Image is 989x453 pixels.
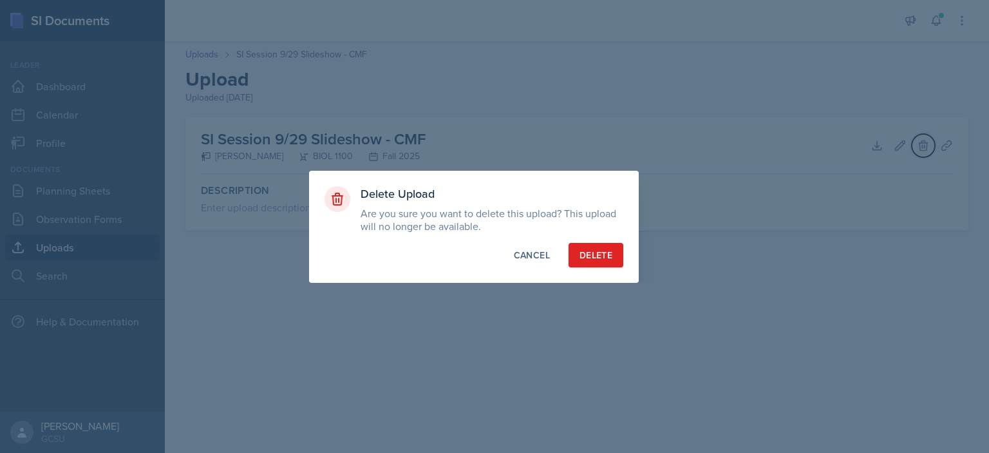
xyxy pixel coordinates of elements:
[361,207,623,233] p: Are you sure you want to delete this upload? This upload will no longer be available.
[361,186,623,202] h3: Delete Upload
[579,249,612,262] div: Delete
[514,249,550,262] div: Cancel
[569,243,623,267] button: Delete
[503,243,561,267] button: Cancel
